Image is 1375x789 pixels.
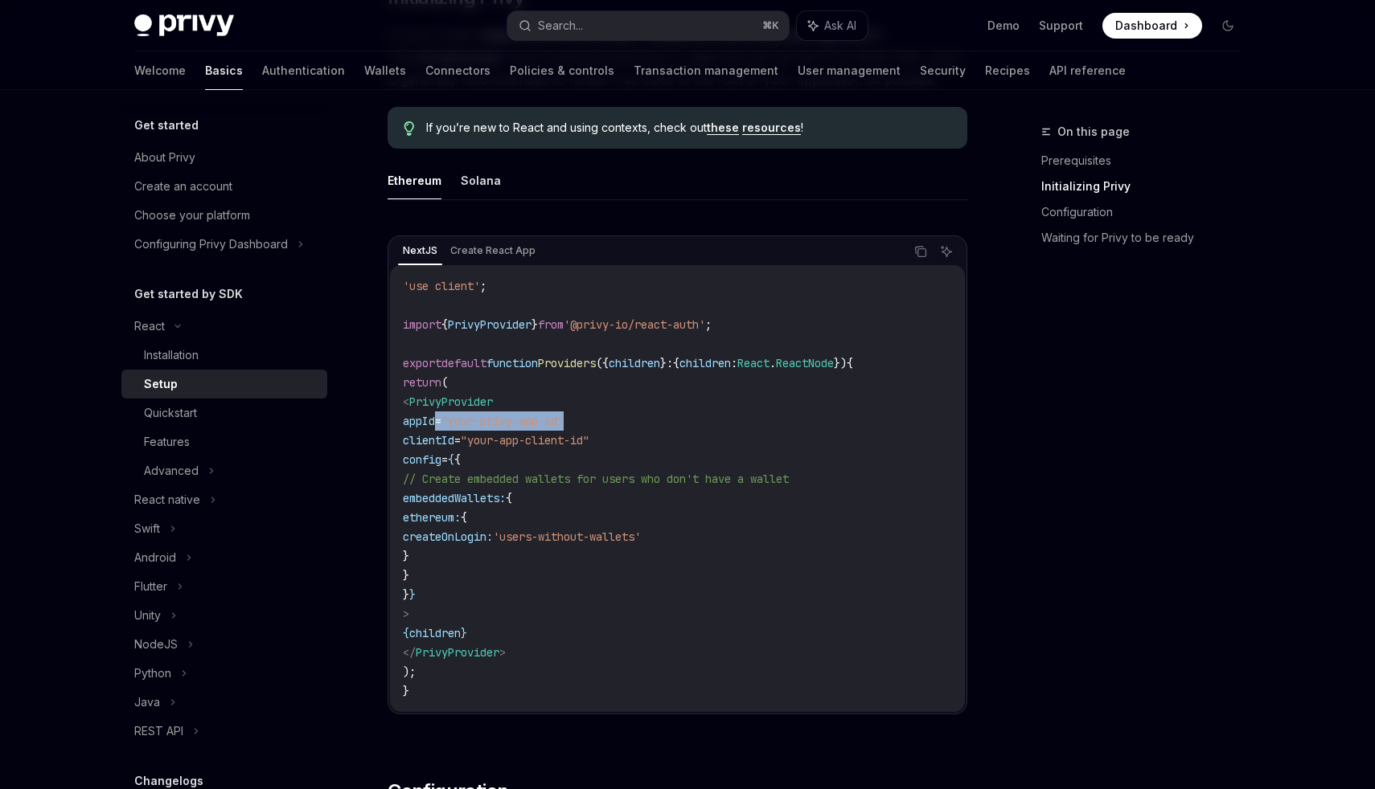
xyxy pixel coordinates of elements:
[1041,148,1254,174] a: Prerequisites
[121,172,327,201] a: Create an account
[121,143,327,172] a: About Privy
[144,374,178,394] div: Setup
[403,491,506,505] span: embeddedWallets:
[538,16,583,35] div: Search...
[461,161,501,199] button: Solana
[134,577,167,596] div: Flutter
[486,356,538,370] span: function
[403,684,409,698] span: }
[144,403,197,423] div: Quickstart
[388,161,441,199] button: Ethereum
[679,356,731,370] span: children
[134,693,160,712] div: Java
[144,345,199,365] div: Installation
[134,635,178,654] div: NodeJS
[134,519,160,538] div: Swift
[532,317,538,332] span: }
[121,427,327,456] a: Features
[403,626,409,640] span: {
[134,490,200,509] div: React native
[910,241,931,262] button: Copy the contents from the code block
[403,394,409,409] span: <
[403,472,789,486] span: // Create embedded wallets for users who don't have a wallet
[403,664,416,679] span: );
[770,356,776,370] span: .
[596,356,609,370] span: ({
[134,206,250,225] div: Choose your platform
[144,432,190,452] div: Features
[510,51,614,90] a: Policies & controls
[445,241,540,260] div: Create React App
[737,356,770,370] span: React
[936,241,957,262] button: Ask AI
[134,317,165,336] div: React
[426,120,951,136] span: If you’re new to React and using contexts, check out !
[538,356,596,370] span: Providers
[262,51,345,90] a: Authentication
[454,452,461,467] span: {
[134,177,232,196] div: Create an account
[205,51,243,90] a: Basics
[1041,199,1254,225] a: Configuration
[134,148,195,167] div: About Privy
[634,51,778,90] a: Transaction management
[441,317,448,332] span: {
[441,452,448,467] span: =
[403,607,409,621] span: >
[435,414,441,428] span: =
[797,11,868,40] button: Ask AI
[985,51,1030,90] a: Recipes
[134,116,199,135] h5: Get started
[403,645,416,660] span: </
[1041,174,1254,199] a: Initializing Privy
[441,414,564,428] span: "your-privy-app-id"
[1215,13,1241,39] button: Toggle dark mode
[403,433,454,448] span: clientId
[403,375,441,390] span: return
[403,529,493,544] span: createOnLogin:
[847,356,853,370] span: {
[454,433,461,448] span: =
[403,356,441,370] span: export
[403,568,409,583] span: }
[134,284,243,304] h5: Get started by SDK
[416,645,499,660] span: PrivyProvider
[609,356,660,370] span: children
[506,491,512,505] span: {
[834,356,847,370] span: })
[499,645,506,660] span: >
[507,11,789,40] button: Search...⌘K
[1115,18,1177,34] span: Dashboard
[403,452,441,467] span: config
[705,317,712,332] span: ;
[121,201,327,230] a: Choose your platform
[134,235,288,254] div: Configuring Privy Dashboard
[121,341,327,370] a: Installation
[461,626,467,640] span: }
[480,279,486,293] span: ;
[776,356,834,370] span: ReactNode
[920,51,966,90] a: Security
[448,317,532,332] span: PrivyProvider
[1057,122,1130,141] span: On this page
[448,452,454,467] span: {
[707,121,739,135] a: these
[364,51,406,90] a: Wallets
[441,375,448,390] span: (
[667,356,673,370] span: :
[1041,225,1254,251] a: Waiting for Privy to be ready
[1039,18,1083,34] a: Support
[1049,51,1126,90] a: API reference
[798,51,901,90] a: User management
[403,587,409,602] span: }
[461,510,467,525] span: {
[731,356,737,370] span: :
[404,121,415,136] svg: Tip
[121,399,327,427] a: Quickstart
[134,51,186,90] a: Welcome
[987,18,1020,34] a: Demo
[121,370,327,399] a: Setup
[824,18,856,34] span: Ask AI
[425,51,490,90] a: Connectors
[134,14,234,37] img: dark logo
